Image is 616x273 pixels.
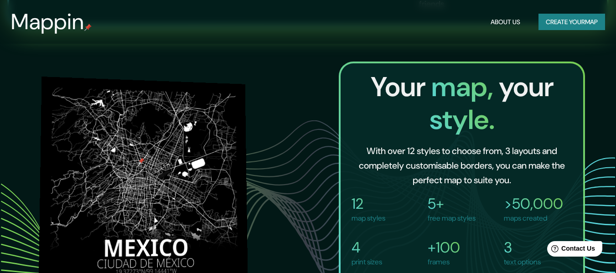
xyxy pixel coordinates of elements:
h4: 3 [504,238,541,257]
p: print sizes [352,257,382,268]
h3: Mappin [11,9,84,35]
img: mappin-pin [84,24,92,31]
p: free map styles [428,213,476,224]
h4: 5+ [428,195,476,213]
iframe: Help widget launcher [535,237,606,263]
h4: 4 [352,238,382,257]
p: frames [428,257,460,268]
h4: 12 [352,195,385,213]
h4: >50,000 [504,195,563,213]
button: About Us [487,14,524,31]
p: map styles [352,213,385,224]
span: map, [431,69,499,105]
p: text options [504,257,541,268]
h2: Your your [348,71,576,136]
h6: With over 12 styles to choose from, 3 layouts and completely customisable borders, you can make t... [355,144,569,187]
button: Create yourmap [538,14,605,31]
span: style. [430,102,495,138]
p: maps created [504,213,563,224]
h4: +100 [428,238,460,257]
